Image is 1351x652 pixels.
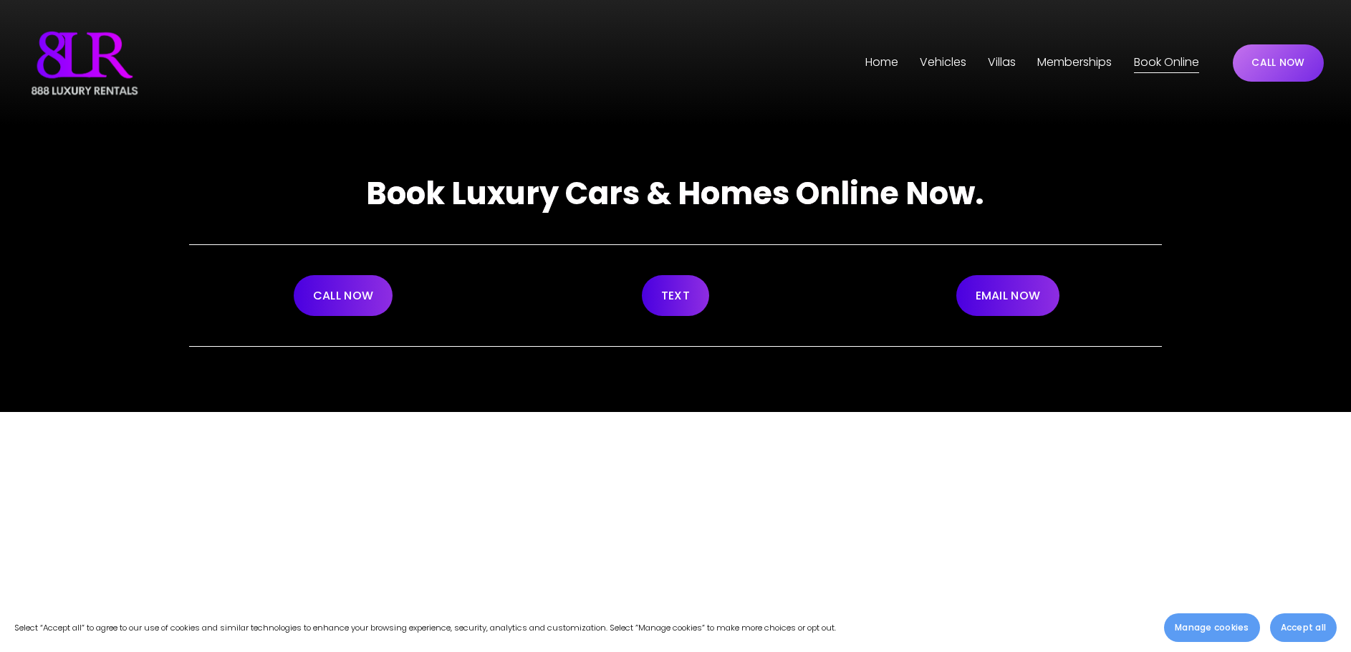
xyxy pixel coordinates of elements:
[920,52,966,75] a: folder dropdown
[1270,613,1337,642] button: Accept all
[366,172,984,215] strong: Book Luxury Cars & Homes Online Now.
[920,52,966,73] span: Vehicles
[1281,621,1326,634] span: Accept all
[1037,52,1112,75] a: Memberships
[642,275,709,316] a: TEXT
[27,27,142,99] img: Luxury Car &amp; Home Rentals For Every Occasion
[988,52,1016,73] span: Villas
[1233,44,1324,82] a: CALL NOW
[988,52,1016,75] a: folder dropdown
[1134,52,1199,75] a: Book Online
[956,275,1059,316] a: EMAIL NOW
[294,275,393,316] a: CALL NOW
[1164,613,1259,642] button: Manage cookies
[14,620,836,636] p: Select “Accept all” to agree to our use of cookies and similar technologies to enhance your brows...
[865,52,898,75] a: Home
[1175,621,1249,634] span: Manage cookies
